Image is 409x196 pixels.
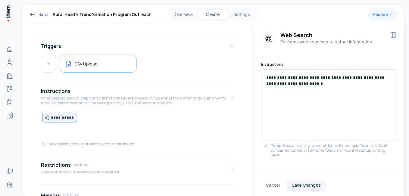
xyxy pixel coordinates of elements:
[198,10,227,19] button: Create
[4,70,16,82] a: Companies
[41,38,234,55] button: Triggers
[5,5,11,22] img: Item Brain Logo
[4,165,16,177] a: Forms
[261,62,397,67] h6: Instructions
[41,170,120,175] p: Define what should never be done or avoided.
[271,143,395,158] p: Pro tip: Be specific with your search terms. For example: 'Search for SaaS companies founded in [...
[41,83,234,113] button: InstructionsWrite detailed step-by-step instructions for the entire process. Include what to do, ...
[41,161,71,169] h4: Restrictions
[4,56,16,68] a: People
[41,156,234,182] button: RestrictionsoptionalDefine what should never be done or avoided.
[41,55,234,77] div: Triggers
[29,11,48,18] a: Back
[4,179,16,191] a: Settings
[4,83,16,95] a: Deals
[41,87,70,95] h4: Instructions
[41,142,135,147] div: To add actions, type / and select an action from the list.
[53,11,151,18] h1: Rural Health Transformation Program Outreach
[170,10,198,19] button: Overview
[280,39,385,45] p: Performs web searches to gather information
[280,31,385,39] h3: Web Search
[287,179,326,191] button: Save Changes
[73,162,89,168] span: optional
[41,113,234,151] div: InstructionsWrite detailed step-by-step instructions for the entire process. Include what to do, ...
[4,109,16,122] a: Analytics
[261,179,285,191] button: Cancel
[41,43,61,50] h4: Triggers
[227,10,256,19] button: Settings
[74,61,98,67] h5: CSV Upload
[41,96,229,106] p: Write detailed step-by-step instructions for the entire process. Include what to do, when to do i...
[4,96,16,108] a: Agents
[4,43,16,55] a: Home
